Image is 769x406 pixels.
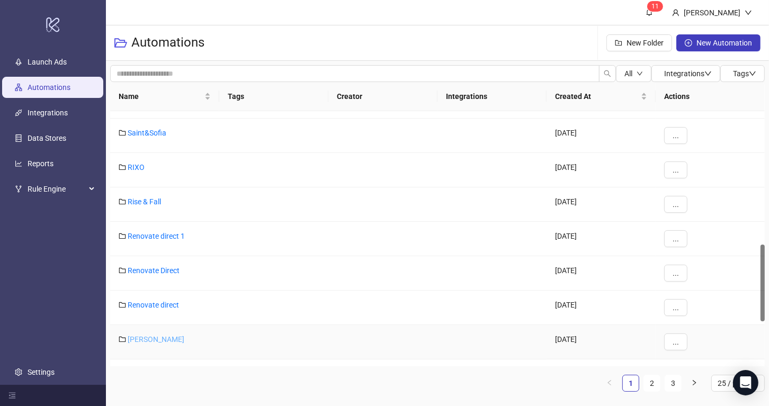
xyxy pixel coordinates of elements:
li: Previous Page [601,375,618,392]
span: 1 [655,3,659,10]
a: Reports [28,159,53,168]
button: ... [664,161,687,178]
div: [DATE] [547,187,656,222]
span: New Folder [627,39,664,47]
span: ... [673,303,679,312]
th: Name [110,82,219,111]
span: user [672,9,679,16]
a: Saint&Sofia [128,129,166,137]
span: folder [119,336,126,343]
div: Page Size [711,375,765,392]
span: New Automation [696,39,752,47]
a: Renovate direct [128,301,179,309]
div: Open Intercom Messenger [733,370,758,395]
span: search [604,70,611,77]
span: folder-open [114,37,127,49]
li: 3 [665,375,682,392]
span: 25 / page [718,375,758,391]
span: fork [15,185,22,193]
a: Integrations [28,109,68,117]
button: ... [664,299,687,316]
a: RIXO [128,163,145,172]
span: Rule Engine [28,178,86,200]
span: folder-add [615,39,622,47]
div: [DATE] [547,222,656,256]
button: left [601,375,618,392]
a: [PERSON_NAME] [128,335,184,344]
span: down [745,9,752,16]
div: [DATE] [547,119,656,153]
a: Settings [28,368,55,376]
button: ... [664,230,687,247]
li: Next Page [686,375,703,392]
div: [DATE] [547,291,656,325]
div: [DATE] [547,325,656,359]
span: folder [119,232,126,240]
span: left [606,380,613,386]
a: 2 [644,375,660,391]
a: 1 [623,375,639,391]
th: Tags [219,82,328,111]
th: Creator [328,82,437,111]
a: Renovate direct 1 [128,232,185,240]
button: ... [664,265,687,282]
h3: Automations [131,34,204,51]
button: Tagsdown [720,65,765,82]
span: bell [646,8,653,16]
span: menu-fold [8,392,16,399]
div: [DATE] [547,359,656,394]
button: ... [664,333,687,350]
span: Name [119,91,202,102]
span: ... [673,269,679,277]
li: 1 [622,375,639,392]
a: Launch Ads [28,58,67,66]
a: Data Stores [28,134,66,142]
span: ... [673,200,679,209]
button: ... [664,127,687,144]
button: Alldown [616,65,651,82]
span: plus-circle [685,39,692,47]
button: New Folder [606,34,672,51]
span: ... [673,131,679,140]
th: Integrations [437,82,547,111]
a: Automations [28,83,70,92]
span: right [691,380,698,386]
sup: 11 [647,1,663,12]
span: folder [119,267,126,274]
span: folder [119,129,126,137]
th: Actions [656,82,765,111]
span: folder [119,198,126,205]
span: down [637,70,643,77]
span: All [624,69,632,78]
button: ... [664,196,687,213]
span: down [704,70,712,77]
button: right [686,375,703,392]
a: Renovate Direct [128,266,180,275]
span: Integrations [664,69,712,78]
span: folder [119,164,126,171]
span: ... [673,234,679,243]
span: folder [119,301,126,309]
span: 1 [651,3,655,10]
span: ... [673,338,679,346]
a: 3 [665,375,681,391]
th: Created At [547,82,656,111]
button: Integrationsdown [651,65,720,82]
div: [PERSON_NAME] [679,7,745,19]
span: Created At [555,91,639,102]
a: Rise & Fall [128,197,161,206]
div: [DATE] [547,153,656,187]
li: 2 [643,375,660,392]
span: ... [673,166,679,174]
span: Tags [733,69,756,78]
span: down [749,70,756,77]
div: [DATE] [547,256,656,291]
button: New Automation [676,34,761,51]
